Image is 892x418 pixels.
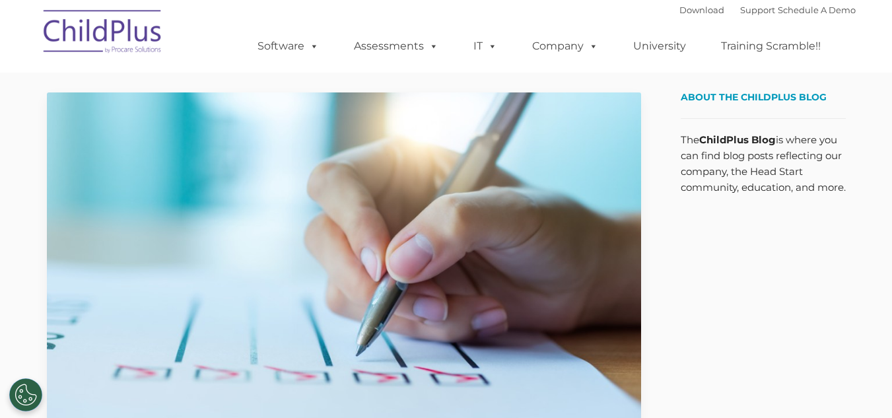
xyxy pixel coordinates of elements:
[244,33,332,59] a: Software
[37,1,169,67] img: ChildPlus by Procare Solutions
[740,5,775,15] a: Support
[9,378,42,411] button: Cookies Settings
[681,132,846,195] p: The is where you can find blog posts reflecting our company, the Head Start community, education,...
[341,33,452,59] a: Assessments
[620,33,699,59] a: University
[681,91,827,103] span: About the ChildPlus Blog
[778,5,856,15] a: Schedule A Demo
[708,33,834,59] a: Training Scramble!!
[460,33,510,59] a: IT
[519,33,611,59] a: Company
[699,133,776,146] strong: ChildPlus Blog
[679,5,724,15] a: Download
[679,5,856,15] font: |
